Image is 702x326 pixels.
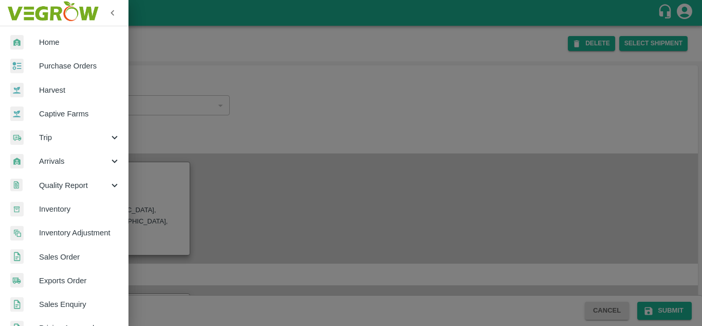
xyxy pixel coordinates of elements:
img: delivery [10,130,24,145]
img: qualityReport [10,179,23,192]
img: inventory [10,226,24,241]
span: Inventory Adjustment [39,227,120,238]
span: Sales Order [39,251,120,263]
img: whArrival [10,154,24,169]
span: Sales Enquiry [39,299,120,310]
span: Arrivals [39,156,109,167]
img: whArrival [10,35,24,50]
span: Harvest [39,84,120,96]
img: sales [10,297,24,312]
img: harvest [10,106,24,122]
span: Captive Farms [39,108,120,119]
span: Inventory [39,203,120,215]
span: Purchase Orders [39,60,120,72]
img: sales [10,249,24,264]
img: whInventory [10,202,24,217]
img: shipments [10,273,24,288]
img: reciept [10,59,24,74]
span: Home [39,37,120,48]
span: Trip [39,132,109,143]
img: harvest [10,82,24,98]
span: Quality Report [39,180,109,191]
span: Exports Order [39,275,120,286]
